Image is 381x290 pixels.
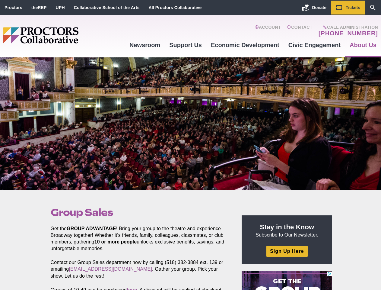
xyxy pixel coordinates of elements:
span: Call Administration [317,25,378,30]
a: Support Us [165,37,206,53]
img: Proctors logo [3,27,125,43]
a: Search [365,1,381,14]
a: Contact [287,25,313,37]
a: All Proctors Collaborative [148,5,202,10]
a: Civic Engagement [284,37,345,53]
a: [EMAIL_ADDRESS][DOMAIN_NAME] [69,266,152,272]
a: theREP [31,5,47,10]
p: Get the ! Bring your group to the theatre and experience Broadway together! Whether it’s friends,... [51,225,228,252]
a: Collaborative School of the Arts [74,5,140,10]
a: Account [255,25,281,37]
a: About Us [345,37,381,53]
strong: Stay in the Know [260,223,314,231]
strong: 10 or more people [94,239,137,244]
a: Proctors [5,5,22,10]
strong: GROUP ADVANTAGE [67,226,116,231]
span: Tickets [346,5,360,10]
a: UPH [56,5,65,10]
a: Sign Up Here [266,246,307,256]
a: [PHONE_NUMBER] [319,30,378,37]
a: Economic Development [206,37,284,53]
a: Newsroom [125,37,165,53]
h1: Group Sales [51,207,228,218]
a: Donate [297,1,331,14]
a: Tickets [331,1,365,14]
p: Subscribe to Our Newsletter. [249,223,325,238]
p: Contact our Group Sales department now by calling (518) 382-3884 ext. 139 or emailing . Gather yo... [51,259,228,279]
span: Donate [312,5,326,10]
